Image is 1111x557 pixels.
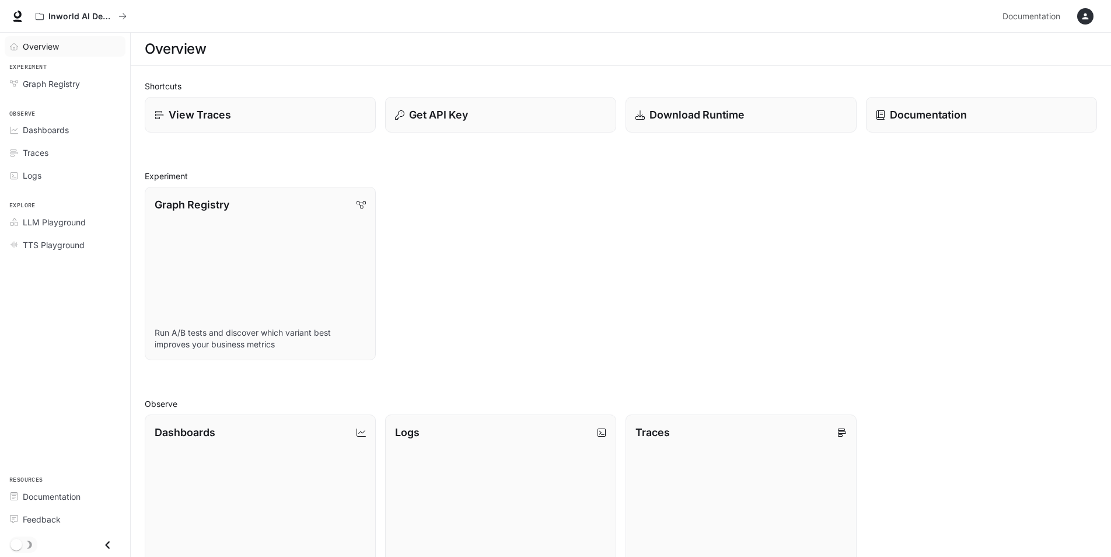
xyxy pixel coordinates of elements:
[145,398,1097,410] h2: Observe
[155,197,229,213] p: Graph Registry
[5,235,125,255] a: TTS Playground
[23,490,81,503] span: Documentation
[5,212,125,232] a: LLM Playground
[890,107,967,123] p: Documentation
[48,12,114,22] p: Inworld AI Demos
[385,97,616,133] button: Get API Key
[23,147,48,159] span: Traces
[23,40,59,53] span: Overview
[5,509,125,530] a: Feedback
[30,5,132,28] button: All workspaces
[5,486,125,507] a: Documentation
[145,97,376,133] a: View Traces
[23,78,80,90] span: Graph Registry
[155,327,366,350] p: Run A/B tests and discover which variant best improves your business metrics
[635,424,670,440] p: Traces
[5,142,125,163] a: Traces
[395,424,420,440] p: Logs
[23,239,85,251] span: TTS Playground
[95,533,121,557] button: Close drawer
[5,74,125,94] a: Graph Registry
[23,216,86,228] span: LLM Playground
[5,120,125,140] a: Dashboards
[409,107,468,123] p: Get API Key
[23,513,61,525] span: Feedback
[145,187,376,360] a: Graph RegistryRun A/B tests and discover which variant best improves your business metrics
[866,97,1097,133] a: Documentation
[23,169,41,182] span: Logs
[1002,9,1060,24] span: Documentation
[145,170,1097,182] h2: Experiment
[5,165,125,186] a: Logs
[998,5,1069,28] a: Documentation
[169,107,231,123] p: View Traces
[23,124,69,136] span: Dashboards
[145,80,1097,92] h2: Shortcuts
[626,97,857,133] a: Download Runtime
[649,107,745,123] p: Download Runtime
[145,37,206,61] h1: Overview
[155,424,215,440] p: Dashboards
[11,538,22,551] span: Dark mode toggle
[5,36,125,57] a: Overview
